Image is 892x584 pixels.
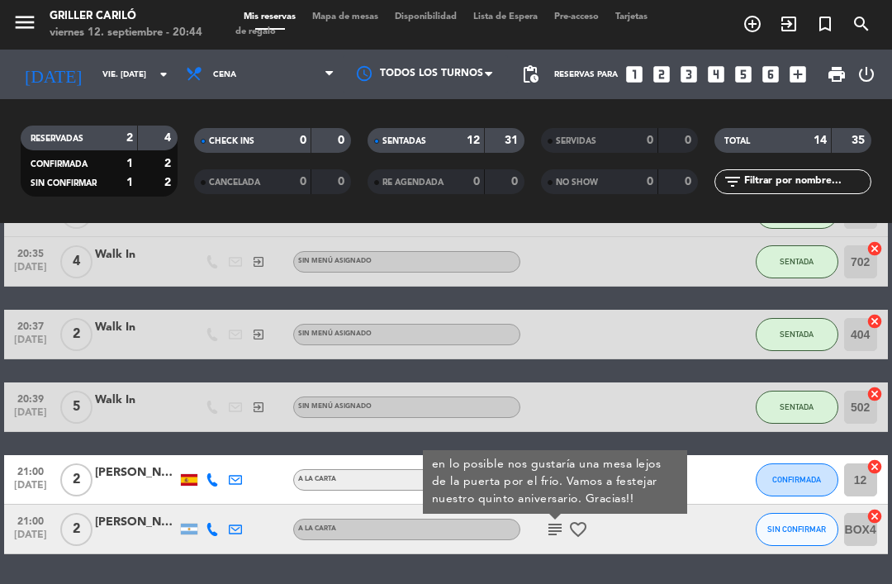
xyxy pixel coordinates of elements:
i: looks_two [651,64,672,85]
i: turned_in_not [815,14,835,34]
button: SENTADA [756,318,838,351]
i: add_box [787,64,809,85]
button: CONFIRMADA [756,463,838,496]
i: looks_4 [705,64,727,85]
i: favorite_border [568,520,588,539]
div: Griller Cariló [50,8,202,25]
span: 5 [60,391,93,424]
span: Sin menú asignado [298,330,372,337]
span: WALK IN [771,10,807,38]
i: looks_5 [733,64,754,85]
strong: 0 [647,176,653,188]
span: [DATE] [10,262,51,281]
strong: 31 [505,135,521,146]
span: [DATE] [10,480,51,499]
strong: 0 [473,176,480,188]
div: viernes 12. septiembre - 20:44 [50,25,202,41]
i: arrow_drop_down [154,64,173,84]
span: RESERVADAS [31,135,83,143]
strong: 35 [852,135,868,146]
strong: 12 [467,135,480,146]
span: Lista de Espera [465,12,546,21]
i: exit_to_app [779,14,799,34]
strong: 2 [164,177,174,188]
i: search [852,14,871,34]
span: TOTAL [724,137,750,145]
span: A LA CARTA [298,476,336,482]
span: 2 [60,463,93,496]
span: Reservas para [554,70,618,79]
i: cancel [866,458,883,475]
strong: 0 [511,176,521,188]
span: RESERVAR MESA [734,10,771,38]
span: Mapa de mesas [304,12,387,21]
span: SENTADA [780,402,814,411]
strong: 4 [164,132,174,144]
i: subject [545,520,565,539]
strong: 0 [685,135,695,146]
div: LOG OUT [853,50,880,99]
i: cancel [866,240,883,257]
button: menu [12,10,37,40]
i: exit_to_app [252,255,265,268]
span: 20:37 [10,316,51,335]
span: BUSCAR [843,10,880,38]
span: Sin menú asignado [298,403,372,410]
span: CANCELADA [209,178,260,187]
span: 2 [60,318,93,351]
span: [DATE] [10,529,51,548]
div: Walk In [95,245,178,264]
span: Mis reservas [235,12,304,21]
span: [DATE] [10,407,51,426]
span: Pre-acceso [546,12,607,21]
span: SENTADAS [382,137,426,145]
span: SENTADA [780,330,814,339]
strong: 1 [126,158,133,169]
span: RE AGENDADA [382,178,444,187]
button: SENTADA [756,245,838,278]
strong: 14 [814,135,827,146]
span: NO SHOW [556,178,598,187]
i: add_circle_outline [743,14,762,34]
div: [PERSON_NAME] [95,513,178,532]
span: CHECK INS [209,137,254,145]
span: Disponibilidad [387,12,465,21]
span: 20:35 [10,243,51,262]
strong: 0 [647,135,653,146]
i: exit_to_app [252,401,265,414]
span: Cena [213,70,236,79]
span: CONFIRMADA [772,475,821,484]
span: Reserva especial [807,10,843,38]
span: CONFIRMADA [31,160,88,169]
span: 21:00 [10,510,51,529]
i: power_settings_new [856,64,876,84]
span: SERVIDAS [556,137,596,145]
span: print [827,64,847,84]
i: filter_list [723,172,743,192]
span: SIN CONFIRMAR [767,525,826,534]
button: SENTADA [756,391,838,424]
strong: 2 [164,158,174,169]
strong: 0 [685,176,695,188]
i: menu [12,10,37,35]
i: cancel [866,313,883,330]
span: [DATE] [10,335,51,354]
i: cancel [866,508,883,525]
span: pending_actions [520,64,540,84]
span: 2 [60,513,93,546]
span: SENTADA [780,257,814,266]
div: en lo posible nos gustaría una mesa lejos de la puerta por el frío. Vamos a festejar nuestro quin... [432,456,679,508]
strong: 0 [300,176,306,188]
div: [PERSON_NAME] [95,463,178,482]
span: 4 [60,245,93,278]
div: Walk In [95,391,178,410]
span: 21:00 [10,461,51,480]
i: cancel [866,386,883,402]
span: Sin menú asignado [298,258,372,264]
input: Filtrar por nombre... [743,173,871,191]
i: looks_3 [678,64,700,85]
i: looks_one [624,64,645,85]
div: Walk In [95,318,178,337]
i: [DATE] [12,57,94,92]
button: SIN CONFIRMAR [756,513,838,546]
